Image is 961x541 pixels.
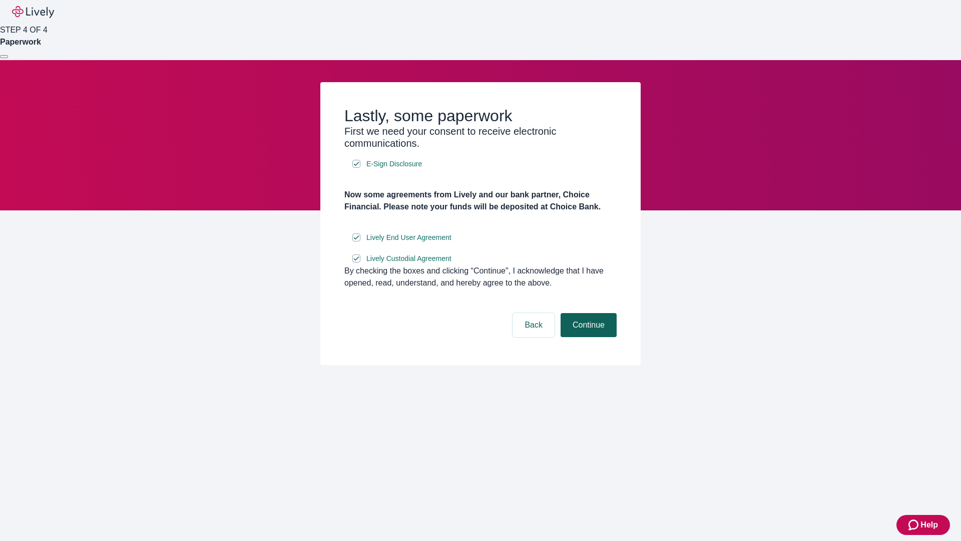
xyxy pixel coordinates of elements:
h2: Lastly, some paperwork [344,106,617,125]
span: E-Sign Disclosure [366,159,422,169]
a: e-sign disclosure document [364,158,424,170]
img: Lively [12,6,54,18]
button: Continue [561,313,617,337]
a: e-sign disclosure document [364,231,453,244]
h4: Now some agreements from Lively and our bank partner, Choice Financial. Please note your funds wi... [344,189,617,213]
a: e-sign disclosure document [364,252,453,265]
span: Lively End User Agreement [366,232,451,243]
div: By checking the boxes and clicking “Continue", I acknowledge that I have opened, read, understand... [344,265,617,289]
span: Lively Custodial Agreement [366,253,451,264]
h3: First we need your consent to receive electronic communications. [344,125,617,149]
button: Back [513,313,555,337]
button: Zendesk support iconHelp [896,515,950,535]
svg: Zendesk support icon [908,519,920,531]
span: Help [920,519,938,531]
